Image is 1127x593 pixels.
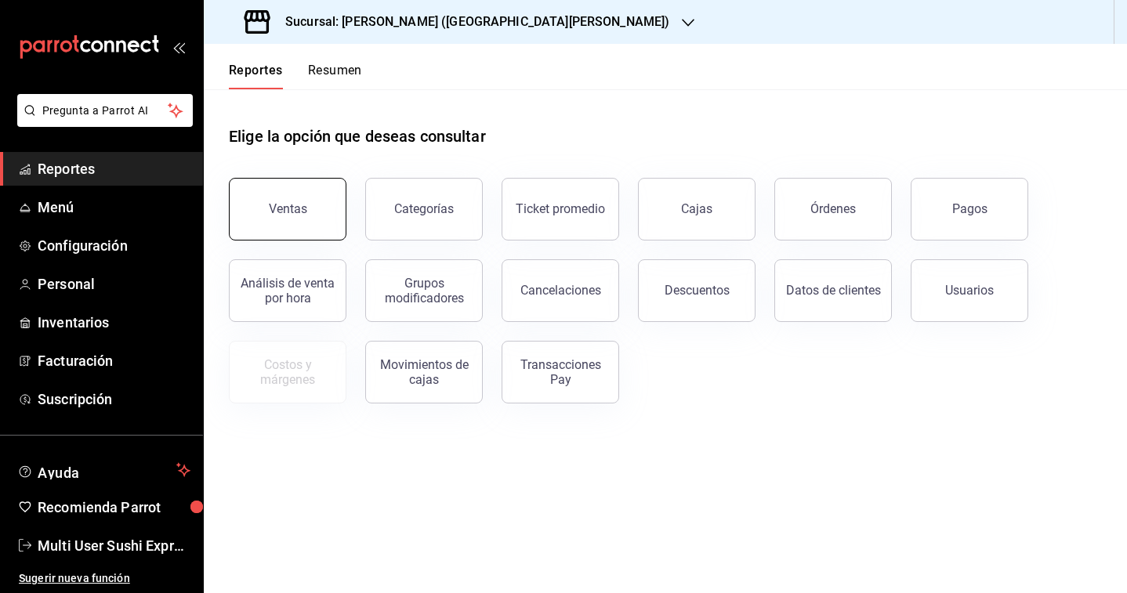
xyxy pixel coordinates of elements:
[516,201,605,216] div: Ticket promedio
[38,389,190,410] span: Suscripción
[502,178,619,240] button: Ticket promedio
[19,570,190,587] span: Sugerir nueva función
[365,259,483,322] button: Grupos modificadores
[502,341,619,403] button: Transacciones Pay
[945,283,994,298] div: Usuarios
[365,178,483,240] button: Categorías
[810,201,856,216] div: Órdenes
[38,535,190,556] span: Multi User Sushi Express
[638,178,756,240] button: Cajas
[774,259,892,322] button: Datos de clientes
[229,259,346,322] button: Análisis de venta por hora
[375,276,473,306] div: Grupos modificadores
[172,41,185,53] button: open_drawer_menu
[273,13,669,31] h3: Sucursal: [PERSON_NAME] ([GEOGRAPHIC_DATA][PERSON_NAME])
[375,357,473,387] div: Movimientos de cajas
[239,357,336,387] div: Costos y márgenes
[681,201,712,216] div: Cajas
[952,201,987,216] div: Pagos
[38,273,190,295] span: Personal
[229,341,346,403] button: Contrata inventarios para ver este reporte
[38,461,170,479] span: Ayuda
[11,114,193,130] a: Pregunta a Parrot AI
[17,94,193,127] button: Pregunta a Parrot AI
[38,197,190,218] span: Menú
[38,312,190,333] span: Inventarios
[38,350,190,371] span: Facturación
[502,259,619,322] button: Cancelaciones
[42,103,169,119] span: Pregunta a Parrot AI
[229,125,486,148] h1: Elige la opción que deseas consultar
[774,178,892,240] button: Órdenes
[38,497,190,518] span: Recomienda Parrot
[394,201,454,216] div: Categorías
[520,283,601,298] div: Cancelaciones
[239,276,336,306] div: Análisis de venta por hora
[638,259,756,322] button: Descuentos
[229,63,283,89] button: Reportes
[38,235,190,256] span: Configuración
[911,259,1028,322] button: Usuarios
[229,178,346,240] button: Ventas
[665,283,730,298] div: Descuentos
[911,178,1028,240] button: Pagos
[269,201,307,216] div: Ventas
[229,63,362,89] div: navigation tabs
[786,283,881,298] div: Datos de clientes
[308,63,362,89] button: Resumen
[38,158,190,179] span: Reportes
[365,341,483,403] button: Movimientos de cajas
[512,357,609,387] div: Transacciones Pay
